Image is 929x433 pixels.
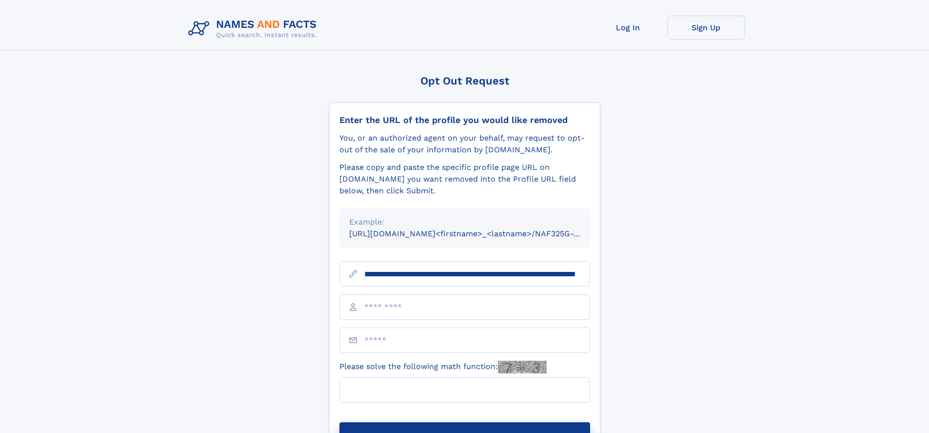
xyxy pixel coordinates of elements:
div: Enter the URL of the profile you would like removed [339,115,590,125]
a: Log In [589,16,667,40]
div: Example: [349,216,580,228]
div: Please copy and paste the specific profile page URL on [DOMAIN_NAME] you want removed into the Pr... [339,162,590,197]
img: Logo Names and Facts [184,16,325,42]
small: [URL][DOMAIN_NAME]<firstname>_<lastname>/NAF325G-xxxxxxxx [349,229,609,238]
a: Sign Up [667,16,745,40]
div: You, or an authorized agent on your behalf, may request to opt-out of the sale of your informatio... [339,132,590,156]
div: Opt Out Request [329,75,600,87]
label: Please solve the following math function: [339,361,547,373]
